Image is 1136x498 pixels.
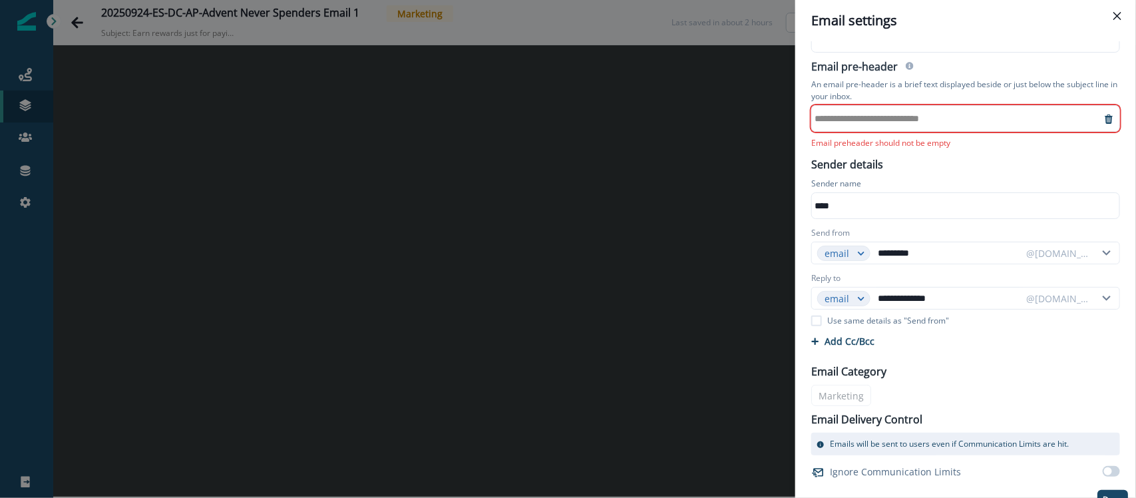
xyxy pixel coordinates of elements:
div: Email preheader should not be empty [811,137,1120,148]
svg: remove-preheader [1103,114,1114,124]
h2: Email pre-header [811,61,898,76]
p: Sender name [811,178,861,192]
div: email [825,246,851,260]
p: Ignore Communication Limits [830,465,961,479]
p: An email pre-header is a brief text displayed beside or just below the subject line in your inbox. [811,76,1120,105]
p: Use same details as "Send from" [827,315,949,327]
label: Send from [811,227,850,239]
div: @[DOMAIN_NAME] [1026,246,1090,260]
p: Email Category [811,364,886,379]
div: email [825,292,851,306]
p: Emails will be sent to users even if Communication Limits are hit. [830,438,1069,450]
div: Email settings [811,11,1120,31]
p: Sender details [803,154,891,172]
div: @[DOMAIN_NAME] [1026,292,1090,306]
label: Reply to [811,272,841,284]
p: Email Delivery Control [811,411,922,427]
button: Close [1107,5,1128,27]
button: Add Cc/Bcc [811,335,874,348]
